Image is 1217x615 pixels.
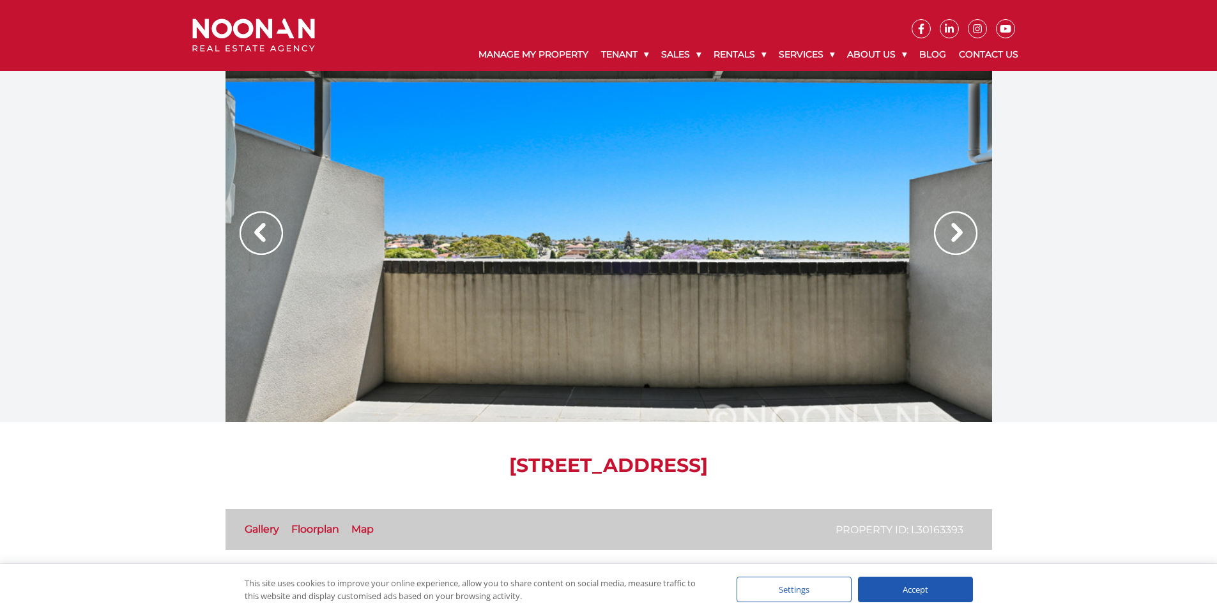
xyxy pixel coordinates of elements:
[934,211,977,255] img: Arrow slider
[953,38,1025,71] a: Contact Us
[245,577,711,602] div: This site uses cookies to improve your online experience, allow you to share content on social me...
[858,577,973,602] div: Accept
[707,38,772,71] a: Rentals
[192,19,315,52] img: Noonan Real Estate Agency
[836,522,963,538] p: Property ID: L30163393
[913,38,953,71] a: Blog
[655,38,707,71] a: Sales
[351,523,374,535] a: Map
[772,38,841,71] a: Services
[226,454,992,477] h1: [STREET_ADDRESS]
[472,38,595,71] a: Manage My Property
[595,38,655,71] a: Tenant
[291,523,339,535] a: Floorplan
[841,38,913,71] a: About Us
[240,211,283,255] img: Arrow slider
[245,523,279,535] a: Gallery
[737,577,852,602] div: Settings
